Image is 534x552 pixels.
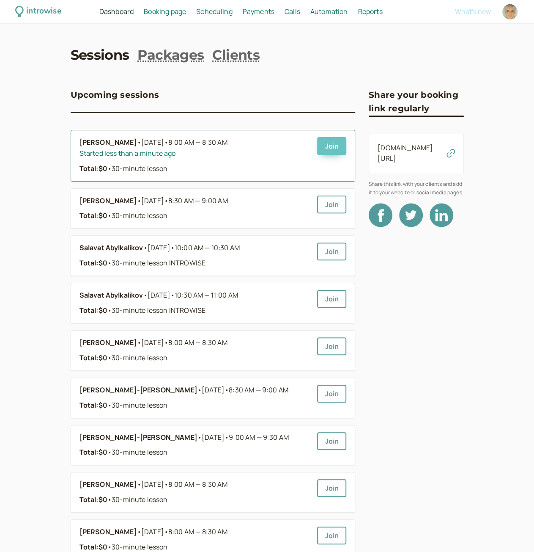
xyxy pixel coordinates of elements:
span: • [225,385,229,395]
a: Clients [212,46,260,65]
a: Join [317,479,346,497]
a: Join [317,337,346,355]
a: [PERSON_NAME]-[PERSON_NAME]•[DATE]•9:00 AM — 9:30 AMTotal:$0•30-minute lesson [79,432,311,458]
span: 10:00 AM — 10:30 AM [175,243,240,252]
span: • [164,196,168,205]
span: [DATE] [148,290,238,301]
span: • [137,527,141,538]
iframe: Chat Widget [492,511,534,552]
strong: Total: $0 [79,353,107,362]
strong: Total: $0 [79,164,107,173]
span: • [107,447,112,457]
a: [PERSON_NAME]•[DATE]•8:00 AM — 8:30 AMStarted less than a minute agoTotal:$0•30-minute lesson [79,137,311,174]
b: [PERSON_NAME]-[PERSON_NAME] [79,385,197,396]
a: Salavat Abylkalikov•[DATE]•10:30 AM — 11:00 AMTotal:$0•30-minute lesson INTROWISE [79,290,311,316]
span: • [137,196,141,207]
span: • [164,138,168,147]
span: • [107,495,112,504]
a: Salavat Abylkalikov•[DATE]•10:00 AM — 10:30 AMTotal:$0•30-minute lesson INTROWISE [79,243,311,269]
strong: Total: $0 [79,495,107,504]
span: • [137,137,141,148]
strong: Total: $0 [79,306,107,315]
a: [PERSON_NAME]•[DATE]•8:30 AM — 9:00 AMTotal:$0•30-minute lesson [79,196,311,222]
b: [PERSON_NAME]-[PERSON_NAME] [79,432,197,443]
span: • [107,353,112,362]
a: Booking page [144,6,186,17]
h3: Share your booking link regularly [369,88,464,116]
span: • [143,290,148,301]
strong: Total: $0 [79,447,107,457]
a: Sessions [71,46,129,65]
span: • [107,400,112,410]
strong: Total: $0 [79,400,107,410]
a: [PERSON_NAME]-[PERSON_NAME]•[DATE]•8:30 AM — 9:00 AMTotal:$0•30-minute lesson [79,385,311,411]
span: 8:30 AM — 9:00 AM [229,385,288,395]
span: 30-minute lesson INTROWISE [107,306,205,315]
span: [DATE] [202,432,289,443]
a: introwise [15,5,61,18]
span: 8:30 AM — 9:00 AM [168,196,228,205]
b: Salavat Abylkalikov [79,290,143,301]
span: [DATE] [141,196,228,207]
span: • [137,337,141,348]
span: 30-minute lesson [107,542,168,552]
span: • [164,480,168,489]
span: • [225,433,229,442]
a: Join [317,527,346,544]
span: Booking page [144,7,186,16]
a: Join [317,432,346,450]
a: [PERSON_NAME]•[DATE]•8:00 AM — 8:30 AMTotal:$0•30-minute lesson [79,479,311,505]
a: Dashboard [99,6,134,17]
b: [PERSON_NAME] [79,137,137,148]
span: Share this link with your clients and add it to your website or social media pages [369,180,464,196]
span: • [143,243,148,254]
span: Dashboard [99,7,134,16]
div: Started less than a minute ago [79,148,311,159]
a: Join [317,385,346,403]
a: [PERSON_NAME]•[DATE]•8:00 AM — 8:30 AMTotal:$0•30-minute lesson [79,337,311,364]
div: introwise [26,5,61,18]
span: • [107,164,112,173]
a: Account [501,3,519,21]
span: • [137,479,141,490]
a: Join [317,243,346,260]
b: Salavat Abylkalikov [79,243,143,254]
a: Payments [243,6,274,17]
span: [DATE] [141,337,227,348]
span: 8:00 AM — 8:30 AM [168,527,227,536]
span: • [107,258,112,268]
b: [PERSON_NAME] [79,337,137,348]
span: 30-minute lesson [107,211,168,220]
a: Scheduling [196,6,233,17]
span: [DATE] [141,479,227,490]
a: Calls [285,6,300,17]
b: [PERSON_NAME] [79,527,137,538]
b: [PERSON_NAME] [79,479,137,490]
a: Join [317,137,346,155]
strong: Total: $0 [79,258,107,268]
button: What's new [455,8,491,15]
a: Join [317,196,346,213]
span: • [170,243,175,252]
strong: Total: $0 [79,211,107,220]
strong: Total: $0 [79,542,107,552]
span: [DATE] [141,137,227,148]
a: Reports [358,6,382,17]
span: Scheduling [196,7,233,16]
span: 10:30 AM — 11:00 AM [175,290,238,300]
span: • [107,211,112,220]
span: Reports [358,7,382,16]
span: Payments [243,7,274,16]
a: Packages [137,46,204,65]
span: • [170,290,175,300]
span: Automation [310,7,348,16]
span: 30-minute lesson [107,447,168,457]
a: [DOMAIN_NAME][URL] [378,143,433,163]
span: • [107,542,112,552]
b: [PERSON_NAME] [79,196,137,207]
span: 8:00 AM — 8:30 AM [168,138,227,147]
h3: Upcoming sessions [71,88,159,102]
span: 30-minute lesson [107,353,168,362]
span: 9:00 AM — 9:30 AM [229,433,289,442]
a: Automation [310,6,348,17]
